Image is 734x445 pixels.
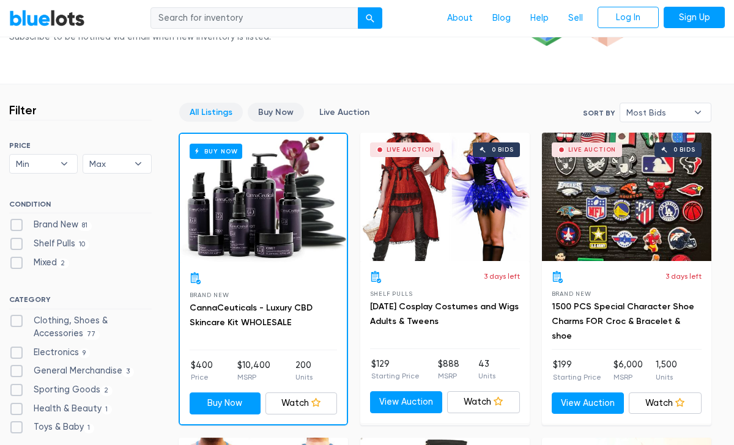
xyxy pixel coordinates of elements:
[191,359,213,383] li: $400
[656,358,677,383] li: 1,500
[553,358,601,383] li: $199
[295,359,313,383] li: 200
[673,147,695,153] div: 0 bids
[492,147,514,153] div: 0 bids
[9,295,152,309] h6: CATEGORY
[370,290,413,297] span: Shelf Pulls
[360,133,530,261] a: Live Auction 0 bids
[9,383,113,397] label: Sporting Goods
[237,359,270,383] li: $10,400
[79,348,90,358] span: 9
[9,141,152,150] h6: PRICE
[9,364,134,378] label: General Merchandise
[447,391,520,413] a: Watch
[100,386,113,395] span: 2
[179,103,243,122] a: All Listings
[583,108,615,119] label: Sort By
[665,271,702,282] p: 3 days left
[629,392,702,414] a: Watch
[370,301,519,326] a: [DATE] Cosplay Costumes and Wigs Adults & Tweens
[656,372,677,383] p: Units
[387,147,435,153] div: Live Auction
[478,358,495,382] li: 43
[370,391,443,413] a: View Auction
[9,31,275,44] div: Subscribe to be notified via email when new inventory is listed.
[614,358,643,383] li: $6,000
[190,303,313,328] a: CannaCeuticals - Luxury CBD Skincare Kit WHOLESALE
[552,392,625,414] a: View Auction
[122,367,134,377] span: 3
[295,372,313,383] p: Units
[664,7,725,29] a: Sign Up
[371,358,420,382] li: $129
[521,7,558,30] a: Help
[190,292,229,298] span: Brand New
[552,290,591,297] span: Brand New
[180,134,347,262] a: Buy Now
[438,370,459,381] p: MSRP
[9,9,85,27] a: BlueLots
[150,7,358,29] input: Search for inventory
[83,330,100,340] span: 77
[265,392,337,414] a: Watch
[626,103,688,122] span: Most Bids
[102,405,112,414] span: 1
[371,370,420,381] p: Starting Price
[78,221,92,231] span: 81
[553,372,601,383] p: Starting Price
[84,424,94,433] span: 1
[237,372,270,383] p: MSRP
[552,301,694,341] a: 1500 PCS Special Character Shoe Charms FOR Croc & Bracelet & shoe
[438,358,459,382] li: $888
[558,7,593,30] a: Sell
[483,7,521,30] a: Blog
[190,392,261,414] a: Buy Now
[9,421,94,434] label: Toys & Baby
[9,256,69,270] label: Mixed
[9,200,152,213] h6: CONDITION
[248,103,304,122] a: Buy Now
[9,237,89,251] label: Shelf Pulls
[309,103,380,122] a: Live Auction
[9,314,152,340] label: Clothing, Shoes & Accessories
[478,370,495,381] p: Units
[614,372,643,383] p: MSRP
[57,259,69,268] span: 2
[542,133,711,261] a: Live Auction 0 bids
[598,7,659,29] a: Log In
[89,155,127,173] span: Max
[437,7,483,30] a: About
[9,218,92,232] label: Brand New
[9,346,90,359] label: Electronics
[16,155,54,173] span: Min
[568,147,617,153] div: Live Auction
[190,144,243,159] h6: Buy Now
[9,402,112,416] label: Health & Beauty
[685,103,711,122] b: ▾
[125,155,151,173] b: ▾
[191,372,213,383] p: Price
[75,240,89,249] span: 10
[9,103,37,117] h3: Filter
[484,271,520,282] p: 3 days left
[51,155,77,173] b: ▾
